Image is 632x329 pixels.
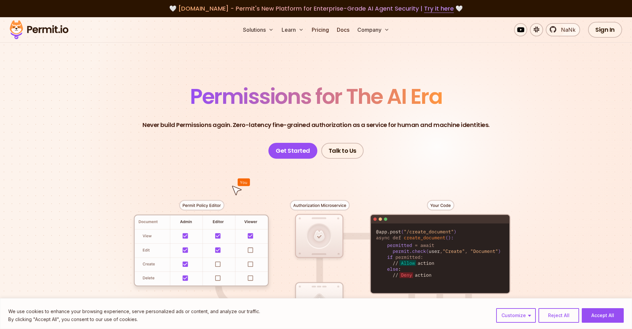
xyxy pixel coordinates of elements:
[16,4,616,13] div: 🤍 🤍
[321,143,364,159] a: Talk to Us
[309,23,332,36] a: Pricing
[355,23,392,36] button: Company
[268,143,317,159] a: Get Started
[582,308,624,323] button: Accept All
[178,4,454,13] span: [DOMAIN_NAME] - Permit's New Platform for Enterprise-Grade AI Agent Security |
[8,315,260,323] p: By clicking "Accept All", you consent to our use of cookies.
[240,23,276,36] button: Solutions
[557,26,575,34] span: NaNk
[424,4,454,13] a: Try it here
[496,308,536,323] button: Customize
[279,23,306,36] button: Learn
[190,82,442,111] span: Permissions for The AI Era
[7,19,71,41] img: Permit logo
[546,23,580,36] a: NaNk
[142,120,490,130] p: Never build Permissions again. Zero-latency fine-grained authorization as a service for human and...
[538,308,579,323] button: Reject All
[8,308,260,315] p: We use cookies to enhance your browsing experience, serve personalized ads or content, and analyz...
[588,22,622,38] a: Sign In
[334,23,352,36] a: Docs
